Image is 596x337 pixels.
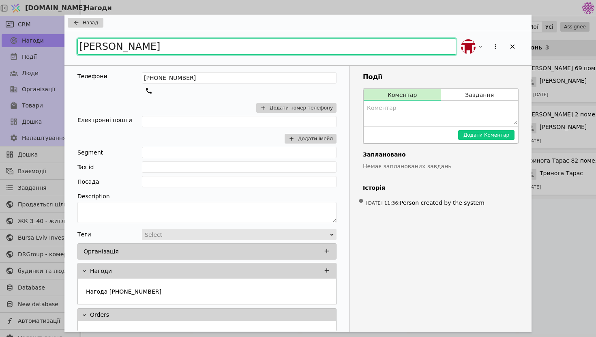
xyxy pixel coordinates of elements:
[77,176,99,187] div: Посада
[461,39,476,54] img: bo
[363,150,519,159] h4: Заплановано
[363,162,519,171] p: Немає запланованих завдань
[363,72,519,82] h3: Події
[285,134,337,144] button: Додати імейл
[366,200,400,206] span: [DATE] 11:36 :
[90,267,112,275] p: Нагоди
[441,89,518,101] button: Завдання
[86,288,161,296] p: Нагода [PHONE_NUMBER]
[77,147,103,158] div: Segment
[256,103,337,113] button: Додати номер телефону
[77,116,132,124] div: Електронні пошти
[77,72,107,81] div: Телефони
[77,161,94,173] div: Tax id
[90,311,109,319] p: Orders
[364,89,441,101] button: Коментар
[363,184,519,192] h4: Історія
[64,15,532,332] div: Add Opportunity
[84,247,119,256] p: Організація
[400,200,485,206] span: Person created by the system
[458,130,515,140] button: Додати Коментар
[77,191,337,202] div: Description
[77,229,91,240] div: Теги
[357,191,365,212] span: •
[83,19,98,26] span: Назад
